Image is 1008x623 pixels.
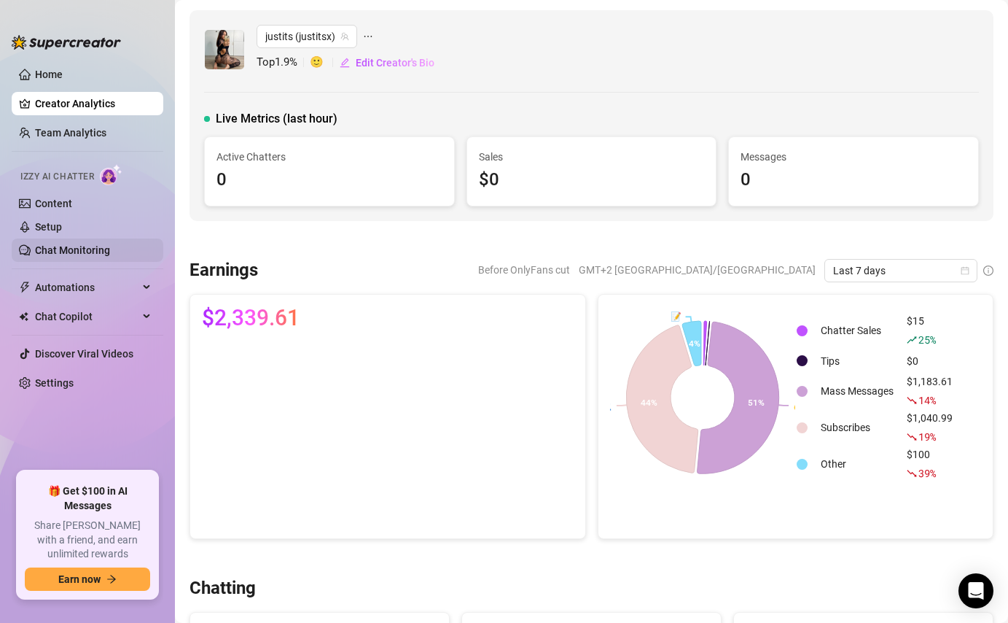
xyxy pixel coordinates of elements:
[907,395,917,406] span: fall
[907,335,917,345] span: rise
[961,266,969,275] span: calendar
[35,305,138,328] span: Chat Copilot
[20,170,94,184] span: Izzy AI Chatter
[35,348,133,360] a: Discover Viral Videos
[918,333,935,347] span: 25 %
[12,35,121,50] img: logo-BBDzfeDw.svg
[907,432,917,442] span: fall
[479,166,705,194] div: $0
[216,110,337,128] span: Live Metrics (last hour)
[478,259,570,281] span: Before OnlyFans cut
[35,244,110,256] a: Chat Monitoring
[25,484,150,513] span: 🎁 Get $100 in AI Messages
[25,568,150,591] button: Earn nowarrow-right
[479,149,705,165] span: Sales
[958,573,993,608] div: Open Intercom Messenger
[35,69,63,80] a: Home
[918,466,935,480] span: 39 %
[100,164,122,185] img: AI Chatter
[35,276,138,299] span: Automations
[35,198,72,209] a: Content
[35,377,74,389] a: Settings
[257,54,310,71] span: Top 1.9 %
[907,446,953,481] div: $100
[907,374,953,409] div: $1,183.61
[25,519,150,562] span: Share [PERSON_NAME] with a friend, and earn unlimited rewards
[815,410,899,445] td: Subscribes
[356,57,434,69] span: Edit Creator's Bio
[793,400,804,411] text: 💰
[918,430,935,444] span: 19 %
[216,166,442,194] div: 0
[983,266,993,276] span: info-circle
[363,25,373,48] span: ellipsis
[216,149,442,165] span: Active Chatters
[907,353,953,369] div: $0
[106,574,117,584] span: arrow-right
[833,260,969,282] span: Last 7 days
[907,410,953,445] div: $1,040.99
[35,221,62,233] a: Setup
[815,313,899,348] td: Chatter Sales
[815,349,899,372] td: Tips
[58,573,101,585] span: Earn now
[35,92,152,115] a: Creator Analytics
[205,30,244,69] img: justits
[907,313,953,348] div: $15
[340,58,350,68] span: edit
[19,282,31,293] span: thunderbolt
[35,127,106,139] a: Team Analytics
[190,259,258,282] h3: Earnings
[190,577,256,600] h3: Chatting
[579,259,816,281] span: GMT+2 [GEOGRAPHIC_DATA]/[GEOGRAPHIC_DATA]
[815,374,899,409] td: Mass Messages
[815,446,899,481] td: Other
[310,54,339,71] span: 🙂
[265,26,348,47] span: justits (justitsx)
[918,393,935,407] span: 14 %
[340,32,349,41] span: team
[670,311,681,322] text: 📝
[741,166,966,194] div: 0
[339,51,435,74] button: Edit Creator's Bio
[907,468,917,479] span: fall
[741,149,966,165] span: Messages
[202,306,300,330] span: $2,339.61
[19,311,28,322] img: Chat Copilot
